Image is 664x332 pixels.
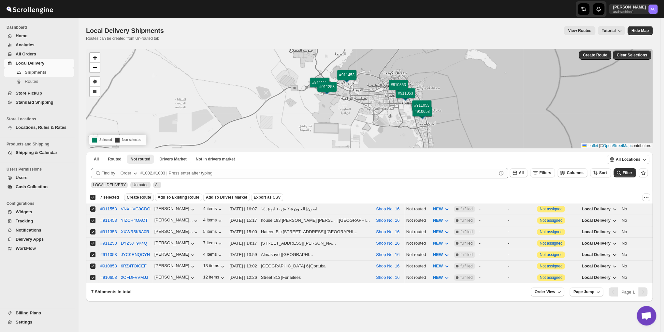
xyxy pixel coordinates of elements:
div: Not routed [406,206,429,212]
span: + [93,53,97,62]
div: No [622,251,649,258]
p: Non-selected [115,136,141,144]
button: Un-claimable [192,155,239,164]
div: - [508,229,533,235]
button: Locations, Rules & Rates [4,123,74,132]
button: Routed [104,155,125,164]
button: All Locations [607,155,649,164]
div: 5 items [203,229,223,235]
button: NEW [429,272,454,283]
div: - [479,274,504,281]
button: NEW [429,238,454,249]
div: No [622,263,649,269]
div: Not routed [406,274,429,281]
div: [DATE] | 14:17 [230,240,257,247]
button: Local Delivery [578,215,621,226]
span: Not in drivers market [196,157,235,162]
div: Open chat [637,306,656,325]
p: [PERSON_NAME] [613,5,646,10]
button: Settings [4,318,74,327]
p: Selected [92,136,112,144]
button: #911053 [100,252,117,257]
div: العيون [307,206,319,212]
span: fulfilled [460,218,472,223]
button: 2OFDFVVMJJ [121,275,148,280]
button: YIZCH4OAOT [121,218,148,223]
img: Marker [417,106,426,113]
span: Hide Map [631,28,649,33]
button: Routes [4,77,74,86]
div: | [261,251,372,258]
span: NEW [433,264,443,268]
button: Shop No. 16 [376,218,399,223]
span: NEW [433,275,443,280]
button: Local Delivery [578,227,621,237]
button: [PERSON_NAME] [154,206,196,213]
div: 4 items [203,206,223,213]
a: Draw a polygon [90,77,100,87]
div: Hateen Blc [STREET_ADDRESS] [261,229,325,235]
span: Dashboard [7,25,75,30]
button: #911553 [100,206,117,211]
div: | [261,274,372,281]
button: Shop No. 16 [376,252,399,257]
span: NEW [433,229,443,234]
span: Local Delivery [582,241,610,246]
div: #910853 [100,264,117,268]
span: Local Delivery [582,264,610,268]
button: Not assigned [540,241,562,246]
button: Local Delivery [578,272,621,283]
button: 12 items [203,275,225,281]
div: - [508,206,533,212]
img: Marker [315,83,325,90]
p: Routes can be created from Un-routed tab [86,36,166,41]
button: [PERSON_NAME]... [154,229,199,235]
button: Export as CSV [251,193,283,201]
div: [STREET_ADDRESS] [261,240,303,247]
button: [PERSON_NAME]... [154,218,199,224]
img: Marker [400,94,410,101]
span: NEW [433,241,443,246]
div: [PERSON_NAME] [305,240,338,247]
button: Page Jump [570,287,603,296]
button: 13 items [203,263,225,270]
b: 1 [632,290,635,294]
button: #911453 [100,218,117,223]
button: Not assigned [540,252,562,257]
div: [PERSON_NAME]... [154,229,193,234]
button: #911253 [100,241,117,246]
button: [PERSON_NAME] [154,240,196,247]
div: - [508,217,533,224]
button: Shop No. 16 [376,229,399,234]
span: 7 selected [100,195,119,200]
span: Routed [108,157,121,162]
div: - [479,240,504,247]
span: Local Delivery [582,206,610,211]
span: fulfilled [460,275,472,280]
span: Tracking [16,219,33,223]
a: Zoom in [90,53,100,63]
p: arabfashion1 [613,10,646,14]
button: User menu [609,4,658,14]
div: #910653 [100,275,117,280]
div: - [508,274,533,281]
div: #911353 [100,229,117,234]
button: Add To Drivers Market [203,193,250,201]
button: Columns [557,168,587,177]
span: Page Jump [573,289,594,294]
button: NEW [429,261,454,271]
button: 6RZ4TOICEF [121,264,147,268]
button: Order [117,168,142,178]
button: Not assigned [540,207,562,211]
button: Shipping & Calendar [4,148,74,157]
button: Shop No. 16 [376,264,399,268]
span: Export as CSV [254,195,281,200]
span: All Locations [616,157,640,162]
span: Billing Plans [16,310,41,315]
div: house 193 [PERSON_NAME] [PERSON_NAME][GEOGRAPHIC_DATA][STREET_ADDRESS] [261,217,337,224]
button: 7 items [203,240,223,247]
input: #1002,#1003 | Press enter after typing [140,168,497,178]
div: No [622,229,649,235]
